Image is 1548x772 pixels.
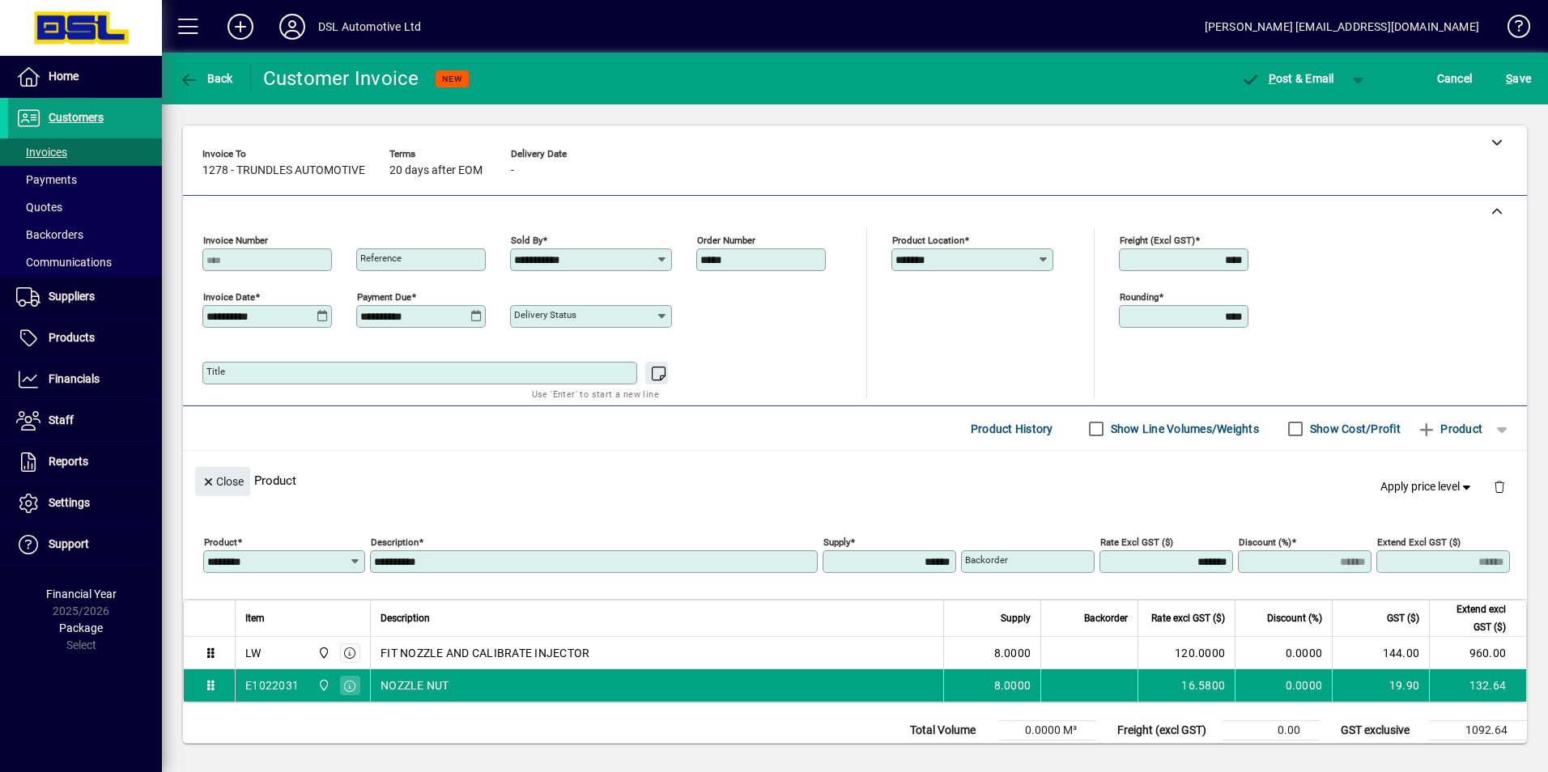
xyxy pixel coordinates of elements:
td: Freight (excl GST) [1109,721,1223,740]
a: Home [8,57,162,97]
td: 960.00 [1429,637,1526,669]
button: Product History [964,414,1060,443]
mat-label: Extend excl GST ($) [1377,537,1461,548]
span: Discount (%) [1267,609,1322,627]
td: 19.90 [1332,669,1429,702]
span: Products [49,331,95,344]
td: 0.0000 [1235,637,1332,669]
span: Product History [971,416,1053,442]
span: Customers [49,111,104,124]
mat-label: Invoice date [203,291,255,303]
span: Invoices [16,146,67,159]
span: Payments [16,173,77,186]
span: ave [1506,66,1531,91]
app-page-header-button: Delete [1480,479,1519,494]
a: Invoices [8,138,162,166]
span: Staff [49,414,74,426]
span: P [1269,72,1276,85]
mat-label: Supply [823,537,850,548]
a: Knowledge Base [1495,3,1528,56]
td: Rounding [1109,740,1223,760]
div: 120.0000 [1148,645,1225,661]
mat-label: Invoice number [203,235,268,246]
a: Products [8,318,162,358]
span: Apply price level [1380,478,1474,495]
div: E1022031 [245,677,299,694]
a: Suppliers [8,277,162,317]
a: Support [8,524,162,565]
span: Cancel [1437,66,1473,91]
a: Staff [8,401,162,441]
button: Add [215,12,266,41]
div: LW [245,645,262,661]
label: Show Cost/Profit [1307,421,1401,437]
td: 0.0000 Kg [999,740,1096,760]
span: 8.0000 [994,645,1031,661]
span: Package [59,621,103,634]
span: Supply [1001,609,1031,627]
span: NEW [442,74,462,84]
mat-label: Order number [697,235,755,246]
button: Apply price level [1374,473,1481,502]
mat-hint: Use 'Enter' to start a new line [532,384,659,403]
mat-label: Reference [360,252,402,264]
span: 8.0000 [994,677,1031,694]
mat-label: Freight (excl GST) [1120,235,1195,246]
span: FIT NOZZLE AND CALIBRATE INJECTOR [381,645,589,661]
div: Customer Invoice [263,66,419,91]
button: Save [1502,64,1535,93]
span: Financial Year [46,587,117,600]
span: Extend excl GST ($) [1440,600,1506,636]
mat-label: Rounding [1120,291,1159,303]
span: S [1506,72,1512,85]
span: - [511,164,514,177]
button: Close [195,467,250,496]
td: 132.64 [1429,669,1526,702]
button: Back [175,64,237,93]
span: Description [381,609,430,627]
div: Product [183,451,1527,510]
td: 0.00 [1223,721,1320,740]
span: Central [313,644,332,662]
button: Post & Email [1232,64,1342,93]
td: 0.0000 [1235,669,1332,702]
a: Financials [8,359,162,400]
span: Financials [49,372,100,385]
app-page-header-button: Back [162,64,251,93]
span: Support [49,537,89,550]
span: Home [49,70,79,83]
span: Product [1417,416,1482,442]
span: Item [245,609,265,627]
app-page-header-button: Close [191,473,254,488]
a: Payments [8,166,162,193]
span: Suppliers [49,290,95,303]
a: Quotes [8,193,162,221]
span: Close [202,469,244,495]
a: Reports [8,442,162,482]
td: 0.0000 M³ [999,721,1096,740]
mat-label: Title [206,366,225,377]
td: 1092.64 [1430,721,1527,740]
span: Quotes [16,201,62,214]
span: 20 days after EOM [389,164,483,177]
span: NOZZLE NUT [381,677,449,694]
a: Backorders [8,221,162,248]
td: 144.00 [1332,637,1429,669]
label: Show Line Volumes/Weights [1108,421,1259,437]
a: Communications [8,248,162,276]
mat-label: Product [204,537,237,548]
span: Backorders [16,228,83,241]
span: Settings [49,496,90,509]
span: Central [313,677,332,694]
mat-label: Delivery status [514,309,576,320]
span: Communications [16,256,112,269]
mat-label: Description [371,537,419,548]
td: 163.90 [1430,740,1527,760]
button: Profile [266,12,318,41]
mat-label: Product location [892,235,964,246]
span: GST ($) [1387,609,1419,627]
span: Backorder [1084,609,1128,627]
span: Reports [49,455,88,468]
span: ost & Email [1240,72,1334,85]
div: DSL Automotive Ltd [318,14,421,40]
